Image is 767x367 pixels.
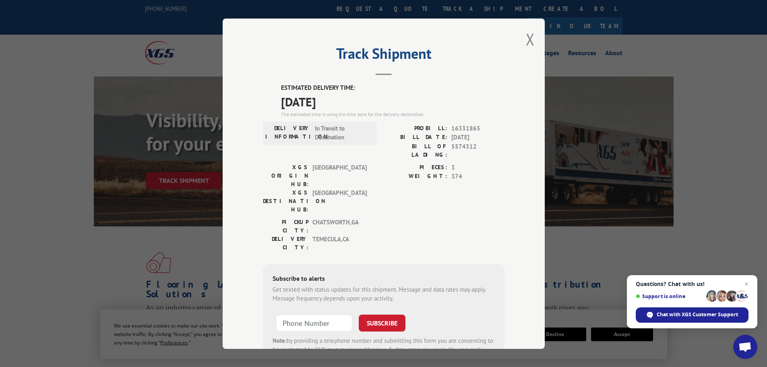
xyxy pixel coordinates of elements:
span: 16331865 [451,124,504,133]
label: PICKUP CITY: [263,218,308,234]
div: Chat with XGS Customer Support [636,307,748,323]
label: BILL DATE: [384,133,447,142]
label: PROBILL: [384,124,447,133]
button: Close modal [526,29,535,50]
span: Support is online [636,293,703,299]
input: Phone Number [276,314,352,331]
div: Open chat [733,335,757,359]
span: [DATE] [281,92,504,110]
div: by providing a telephone number and submitting this form you are consenting to be contacted by SM... [273,336,495,363]
span: 3 [451,163,504,172]
span: CHATSWORTH , GA [312,218,367,234]
div: Subscribe to alerts [273,273,495,285]
span: [GEOGRAPHIC_DATA] [312,188,367,214]
label: BILL OF LADING: [384,142,447,159]
label: ESTIMATED DELIVERY TIME: [281,83,504,93]
span: Chat with XGS Customer Support [657,311,738,318]
span: 374 [451,172,504,181]
strong: Note: [273,336,287,344]
button: SUBSCRIBE [359,314,405,331]
span: Close chat [742,279,751,289]
div: The estimated time is using the time zone for the delivery destination. [281,110,504,118]
span: TEMECULA , CA [312,234,367,251]
span: [DATE] [451,133,504,142]
span: [GEOGRAPHIC_DATA] [312,163,367,188]
div: Get texted with status updates for this shipment. Message and data rates may apply. Message frequ... [273,285,495,303]
label: DELIVERY INFORMATION: [265,124,311,142]
label: DELIVERY CITY: [263,234,308,251]
label: PIECES: [384,163,447,172]
h2: Track Shipment [263,48,504,63]
span: In Transit to Destination [315,124,369,142]
label: XGS ORIGIN HUB: [263,163,308,188]
span: 5574312 [451,142,504,159]
span: Questions? Chat with us! [636,281,748,287]
label: XGS DESTINATION HUB: [263,188,308,214]
label: WEIGHT: [384,172,447,181]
